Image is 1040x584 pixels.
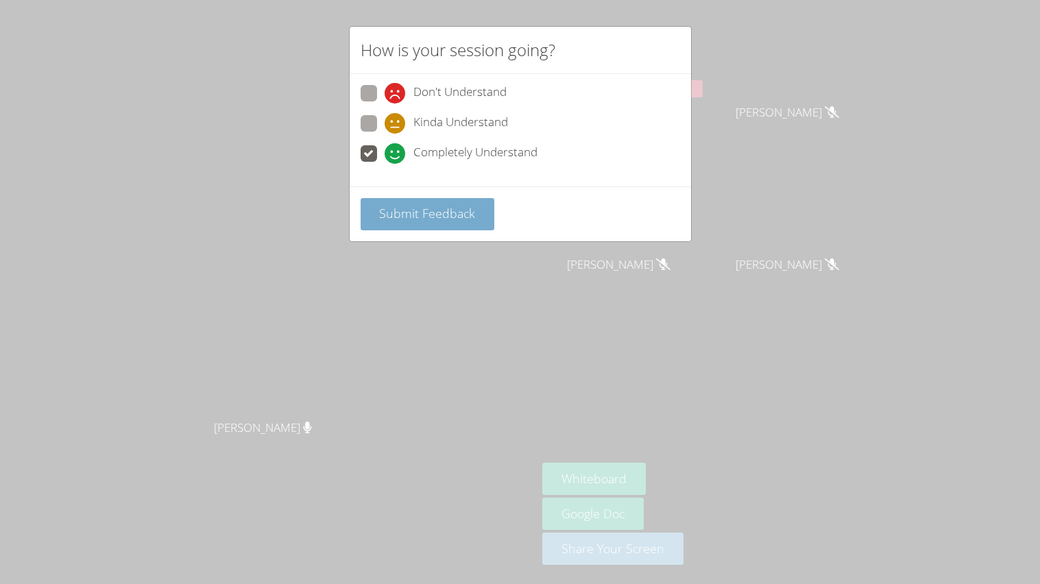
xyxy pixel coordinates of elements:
span: Completely Understand [413,143,537,164]
span: Submit Feedback [379,205,475,221]
button: Submit Feedback [361,198,495,230]
span: Kinda Understand [413,113,508,134]
h2: How is your session going? [361,38,555,62]
span: Don't Understand [413,83,507,104]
